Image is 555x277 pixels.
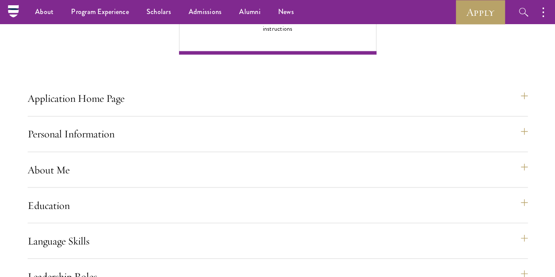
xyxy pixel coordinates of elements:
[28,123,528,144] button: Personal Information
[197,16,358,33] div: a print-friendly PDF version of the application instructions
[28,88,528,109] button: Application Home Page
[207,15,232,25] a: Download
[28,194,528,216] button: Education
[28,159,528,180] button: About Me
[28,230,528,251] button: Language Skills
